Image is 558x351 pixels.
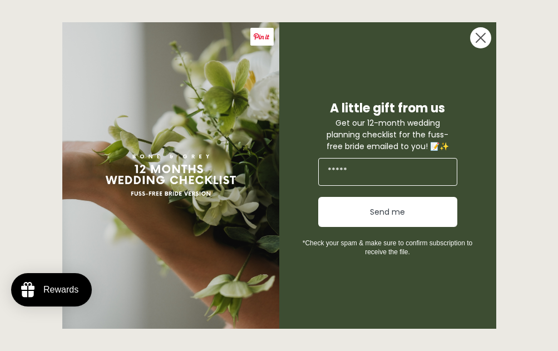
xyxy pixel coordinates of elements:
div: Rewards [43,285,78,295]
span: Get our 12-month wedding planning checklist for the fuss-free bride emailed to you! 📝✨ [327,117,449,152]
input: Email [318,158,457,186]
span: *Check your spam & make sure to confirm subscription to receive the file. [303,239,472,256]
span: A little gift from us [330,100,445,117]
button: Send me [318,197,457,227]
img: Bone and Grey 12 Months Wedding Checklis [62,22,279,329]
button: Close dialog [470,27,492,49]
